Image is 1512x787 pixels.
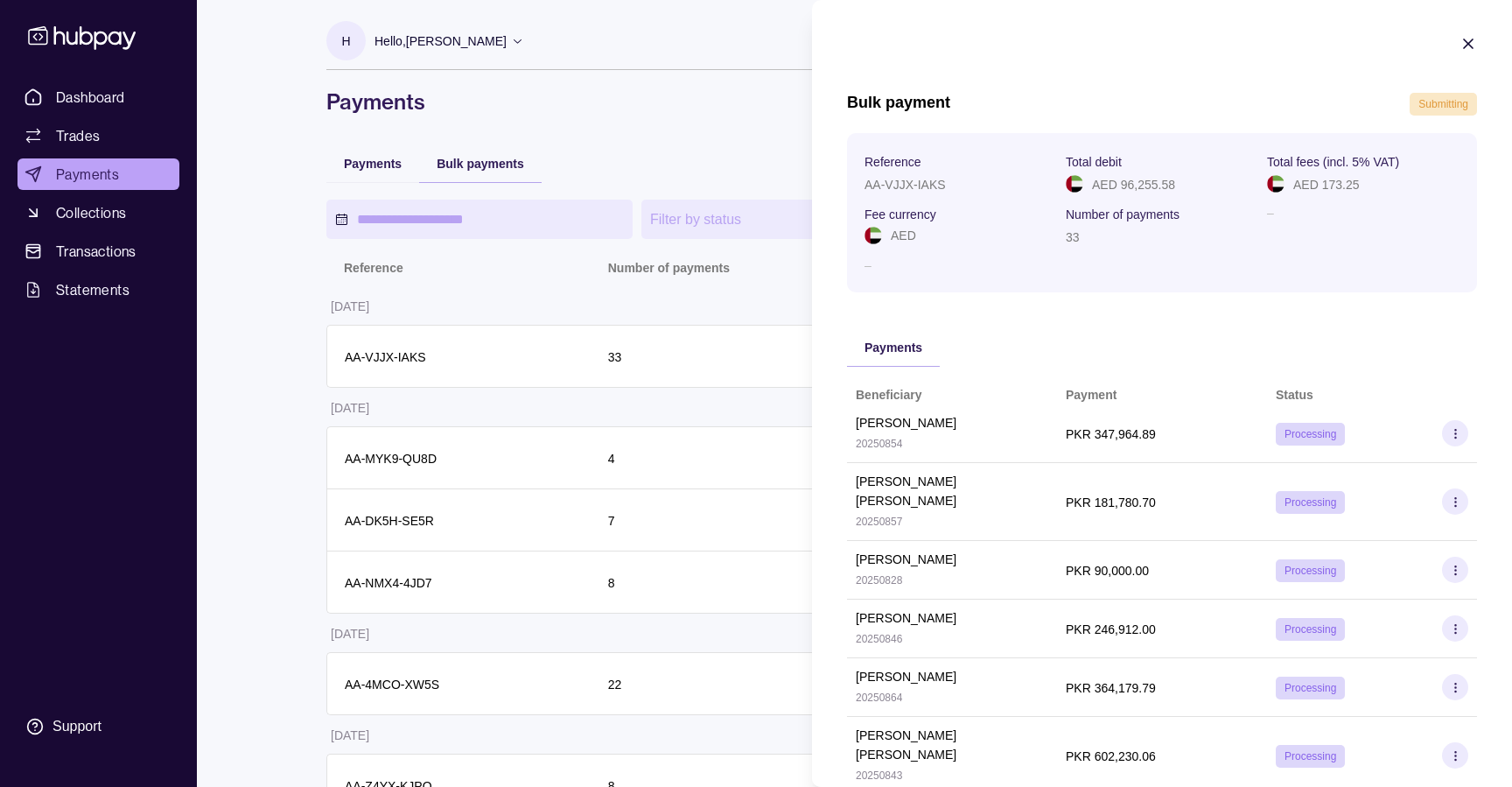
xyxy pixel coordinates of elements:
img: ae [864,227,882,244]
span: Processing [1284,682,1336,694]
img: ae [1267,175,1284,193]
p: [PERSON_NAME] [856,667,956,686]
p: AA-VJJX-IAKS [864,178,946,192]
p: PKR 90,000.00 [1066,564,1149,578]
span: Processing [1284,750,1336,762]
p: PKR 181,780.70 [1066,495,1156,509]
h1: Bulk payment [847,93,950,116]
p: Reference [864,155,921,169]
span: Submitting [1418,98,1468,110]
p: Number of payments [1066,207,1179,221]
span: Processing [1284,496,1336,509]
p: PKR 347,964.89 [1066,427,1156,441]
p: 20250843 [856,766,1048,785]
p: 33 [1066,230,1080,244]
p: [PERSON_NAME] [PERSON_NAME] [856,726,1048,764]
p: PKR 246,912.00 [1066,622,1156,636]
p: PKR 364,179.79 [1066,681,1156,695]
p: AED 173.25 [1293,178,1360,192]
p: 20250828 [856,571,956,590]
p: [PERSON_NAME] [856,413,956,432]
p: AED 96,255.58 [1092,178,1175,192]
span: Processing [1284,565,1336,577]
p: 20250864 [856,688,956,707]
span: Payments [864,341,922,355]
p: – [1267,203,1459,247]
p: PKR 602,230.06 [1066,749,1156,763]
p: – [864,256,1057,275]
p: Status [1276,388,1313,402]
p: 20250846 [856,629,956,649]
p: Fee currency [864,207,936,221]
p: 20250857 [856,512,1048,531]
span: Processing [1284,428,1336,440]
p: [PERSON_NAME] [856,608,956,628]
span: Processing [1284,623,1336,636]
img: ae [1066,175,1083,193]
p: Payment [1066,388,1116,402]
p: [PERSON_NAME] [PERSON_NAME] [856,472,1048,510]
p: Beneficiary [856,388,921,402]
p: [PERSON_NAME] [856,550,956,569]
p: 20250854 [856,434,956,453]
p: Total fees (incl. 5% VAT) [1267,155,1399,169]
p: AED [891,226,916,245]
p: Total debit [1066,155,1122,169]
